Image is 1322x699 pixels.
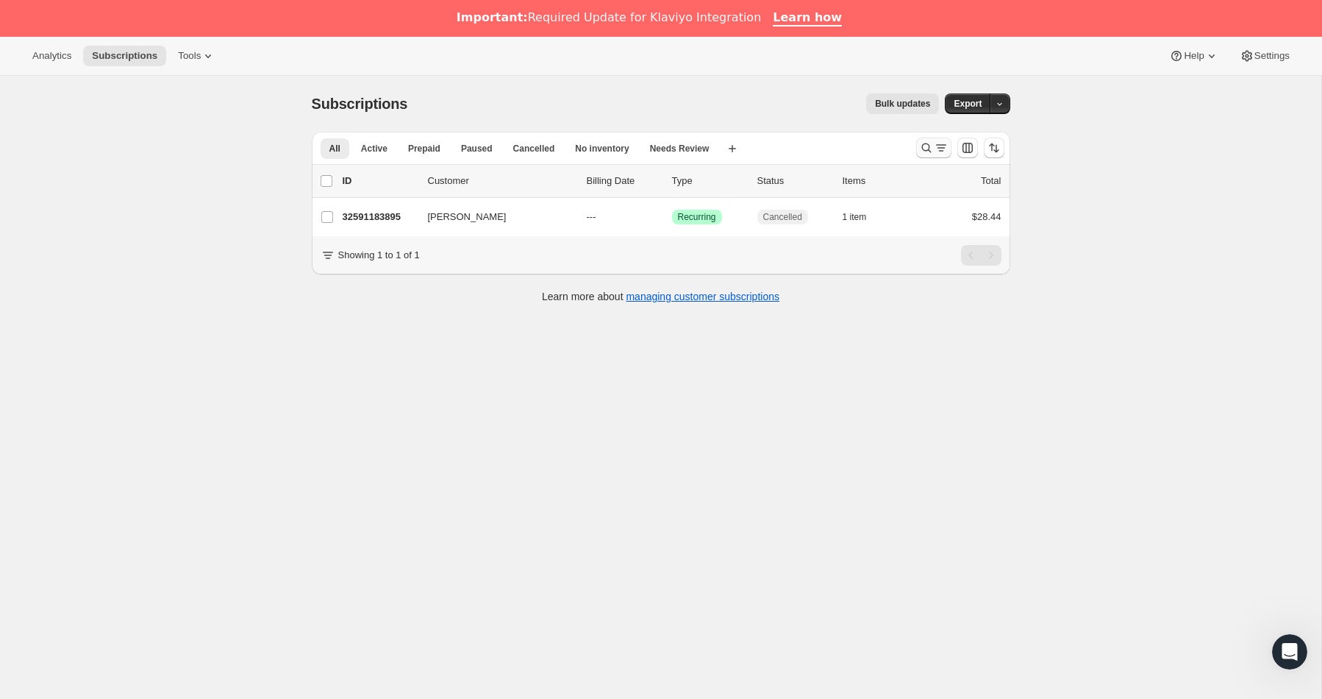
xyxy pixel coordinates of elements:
[408,143,440,155] span: Prepaid
[343,174,1001,188] div: IDCustomerBilling DateTypeStatusItemsTotal
[457,10,761,25] div: Required Update for Klaviyo Integration
[672,174,746,188] div: Type
[338,248,420,263] p: Showing 1 to 1 of 1
[24,46,80,66] button: Analytics
[343,207,1001,227] div: 32591183895[PERSON_NAME]---SuccessRecurringCancelled1 item$28.44
[843,211,867,223] span: 1 item
[361,143,387,155] span: Active
[875,98,930,110] span: Bulk updates
[1184,50,1204,62] span: Help
[843,174,916,188] div: Items
[312,96,408,112] span: Subscriptions
[587,211,596,222] span: ---
[343,174,416,188] p: ID
[916,138,951,158] button: Search and filter results
[428,210,507,224] span: [PERSON_NAME]
[972,211,1001,222] span: $28.44
[92,50,157,62] span: Subscriptions
[954,98,982,110] span: Export
[984,138,1004,158] button: Sort the results
[957,138,978,158] button: Customize table column order and visibility
[650,143,710,155] span: Needs Review
[1160,46,1227,66] button: Help
[961,245,1001,266] nav: Pagination
[513,143,555,155] span: Cancelled
[1254,50,1290,62] span: Settings
[419,205,566,229] button: [PERSON_NAME]
[981,174,1001,188] p: Total
[1231,46,1298,66] button: Settings
[575,143,629,155] span: No inventory
[32,50,71,62] span: Analytics
[169,46,224,66] button: Tools
[457,10,528,24] b: Important:
[945,93,990,114] button: Export
[428,174,575,188] p: Customer
[461,143,493,155] span: Paused
[329,143,340,155] span: All
[343,210,416,224] p: 32591183895
[178,50,201,62] span: Tools
[866,93,939,114] button: Bulk updates
[773,10,842,26] a: Learn how
[1272,634,1307,670] iframe: Intercom live chat
[757,174,831,188] p: Status
[678,211,716,223] span: Recurring
[843,207,883,227] button: 1 item
[83,46,166,66] button: Subscriptions
[542,289,779,304] p: Learn more about
[721,138,744,159] button: Create new view
[626,291,779,302] a: managing customer subscriptions
[763,211,802,223] span: Cancelled
[587,174,660,188] p: Billing Date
